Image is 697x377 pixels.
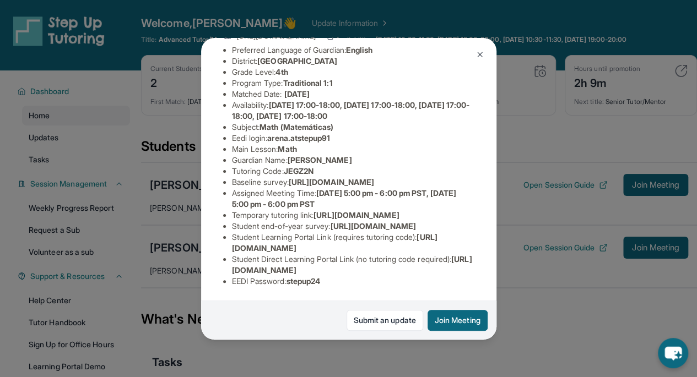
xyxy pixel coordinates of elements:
li: Grade Level: [232,67,474,78]
li: Main Lesson : [232,144,474,155]
span: arena.atstepup91 [267,133,330,143]
span: [DATE] 5:00 pm - 6:00 pm PST, [DATE] 5:00 pm - 6:00 pm PST [232,188,456,209]
button: Join Meeting [428,310,488,331]
li: Student Direct Learning Portal Link (no tutoring code required) : [232,254,474,276]
li: Program Type: [232,78,474,89]
span: [DATE] [284,89,310,99]
li: Eedi login : [232,133,474,144]
span: [GEOGRAPHIC_DATA] [257,56,337,65]
img: Close Icon [476,50,484,59]
li: Availability: [232,100,474,122]
span: [URL][DOMAIN_NAME] [330,221,415,231]
span: stepup24 [287,276,321,286]
a: Submit an update [347,310,423,331]
span: 4th [275,67,288,77]
li: Student end-of-year survey : [232,221,474,232]
li: Preferred Language of Guardian: [232,45,474,56]
li: Matched Date: [232,89,474,100]
li: Assigned Meeting Time : [232,188,474,210]
li: Guardian Name : [232,155,474,166]
span: [URL][DOMAIN_NAME] [314,210,399,220]
li: Subject : [232,122,474,133]
span: English [346,45,373,54]
span: Math (Matemáticas) [260,122,333,132]
li: EEDI Password : [232,276,474,287]
li: District: [232,56,474,67]
span: [DATE] 17:00-18:00, [DATE] 17:00-18:00, [DATE] 17:00-18:00, [DATE] 17:00-18:00 [232,100,470,121]
button: chat-button [658,338,688,368]
li: Temporary tutoring link : [232,210,474,221]
li: Baseline survey : [232,177,474,188]
li: Tutoring Code : [232,166,474,177]
span: [URL][DOMAIN_NAME] [289,177,374,187]
span: Traditional 1:1 [283,78,332,88]
span: JEGZ2N [284,166,314,176]
span: Math [278,144,296,154]
li: Student Learning Portal Link (requires tutoring code) : [232,232,474,254]
span: [PERSON_NAME] [288,155,352,165]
